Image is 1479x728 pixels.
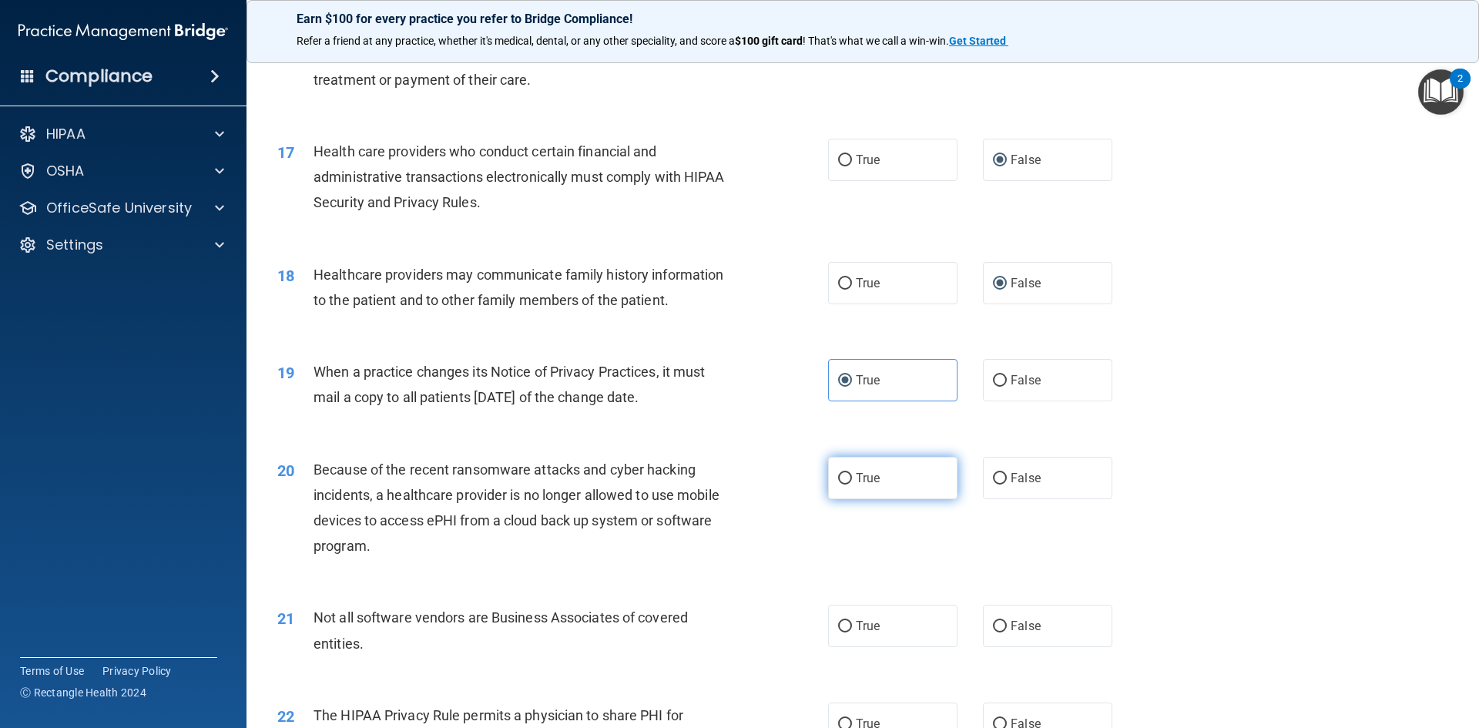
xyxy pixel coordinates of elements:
input: False [993,473,1007,485]
span: False [1011,619,1041,633]
span: If the patient does not object, you can share or discuss their health information with family mem... [314,20,723,87]
span: Ⓒ Rectangle Health 2024 [20,685,146,700]
span: True [856,153,880,167]
span: 22 [277,707,294,726]
span: False [1011,276,1041,290]
span: False [1011,471,1041,485]
a: Privacy Policy [102,663,172,679]
span: True [856,276,880,290]
input: False [993,621,1007,632]
span: True [856,471,880,485]
input: False [993,278,1007,290]
p: Earn $100 for every practice you refer to Bridge Compliance! [297,12,1429,26]
a: OSHA [18,162,224,180]
span: Not all software vendors are Business Associates of covered entities. [314,609,688,651]
span: True [856,373,880,387]
span: 20 [277,461,294,480]
span: 21 [277,609,294,628]
p: OSHA [46,162,85,180]
span: True [856,619,880,633]
span: Health care providers who conduct certain financial and administrative transactions electronicall... [314,143,725,210]
a: OfficeSafe University [18,199,224,217]
button: Open Resource Center, 2 new notifications [1418,69,1464,115]
span: 18 [277,267,294,285]
p: Settings [46,236,103,254]
a: Settings [18,236,224,254]
span: Healthcare providers may communicate family history information to the patient and to other famil... [314,267,723,308]
input: True [838,155,852,166]
span: False [1011,373,1041,387]
img: PMB logo [18,16,228,47]
strong: Get Started [949,35,1006,47]
input: False [993,155,1007,166]
input: False [993,375,1007,387]
strong: $100 gift card [735,35,803,47]
span: False [1011,153,1041,167]
input: True [838,621,852,632]
a: Get Started [949,35,1008,47]
div: 2 [1457,79,1463,99]
input: True [838,375,852,387]
p: HIPAA [46,125,86,143]
a: HIPAA [18,125,224,143]
a: Terms of Use [20,663,84,679]
span: When a practice changes its Notice of Privacy Practices, it must mail a copy to all patients [DAT... [314,364,705,405]
p: OfficeSafe University [46,199,192,217]
span: ! That's what we call a win-win. [803,35,949,47]
span: Refer a friend at any practice, whether it's medical, dental, or any other speciality, and score a [297,35,735,47]
input: True [838,278,852,290]
span: 19 [277,364,294,382]
span: 17 [277,143,294,162]
h4: Compliance [45,65,153,87]
span: Because of the recent ransomware attacks and cyber hacking incidents, a healthcare provider is no... [314,461,719,555]
input: True [838,473,852,485]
